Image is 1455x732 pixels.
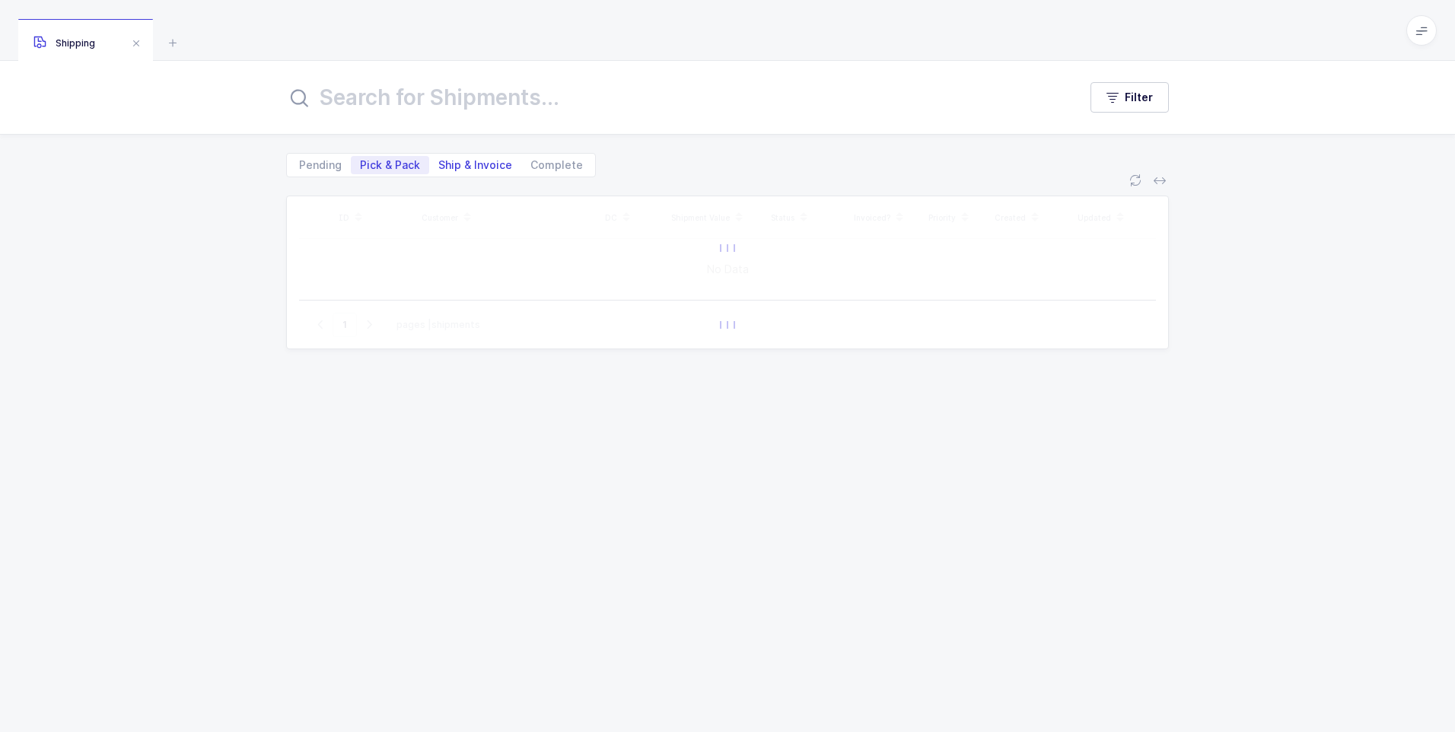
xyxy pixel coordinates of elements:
[1125,90,1153,105] span: Filter
[1090,82,1169,113] button: Filter
[438,160,512,170] span: Ship & Invoice
[33,37,95,49] span: Shipping
[286,79,1060,116] input: Search for Shipments...
[530,160,583,170] span: Complete
[360,160,420,170] span: Pick & Pack
[299,160,342,170] span: Pending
